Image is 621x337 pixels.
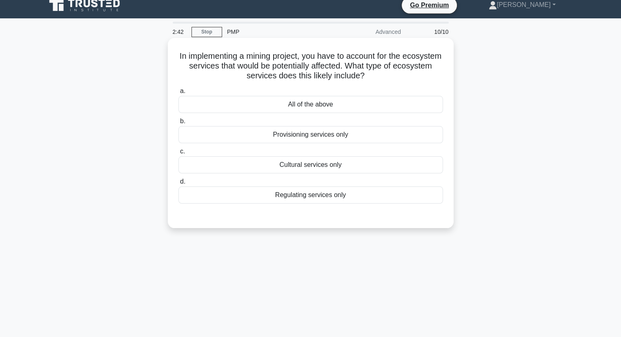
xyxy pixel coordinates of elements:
div: 10/10 [406,24,454,40]
div: All of the above [178,96,443,113]
span: a. [180,87,185,94]
span: c. [180,148,185,155]
div: PMP [222,24,334,40]
span: d. [180,178,185,185]
a: Stop [191,27,222,37]
div: 2:42 [168,24,191,40]
div: Advanced [334,24,406,40]
div: Regulating services only [178,186,443,204]
span: b. [180,118,185,124]
h5: In implementing a mining project, you have to account for the ecosystem services that would be po... [178,51,444,81]
div: Provisioning services only [178,126,443,143]
div: Cultural services only [178,156,443,173]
